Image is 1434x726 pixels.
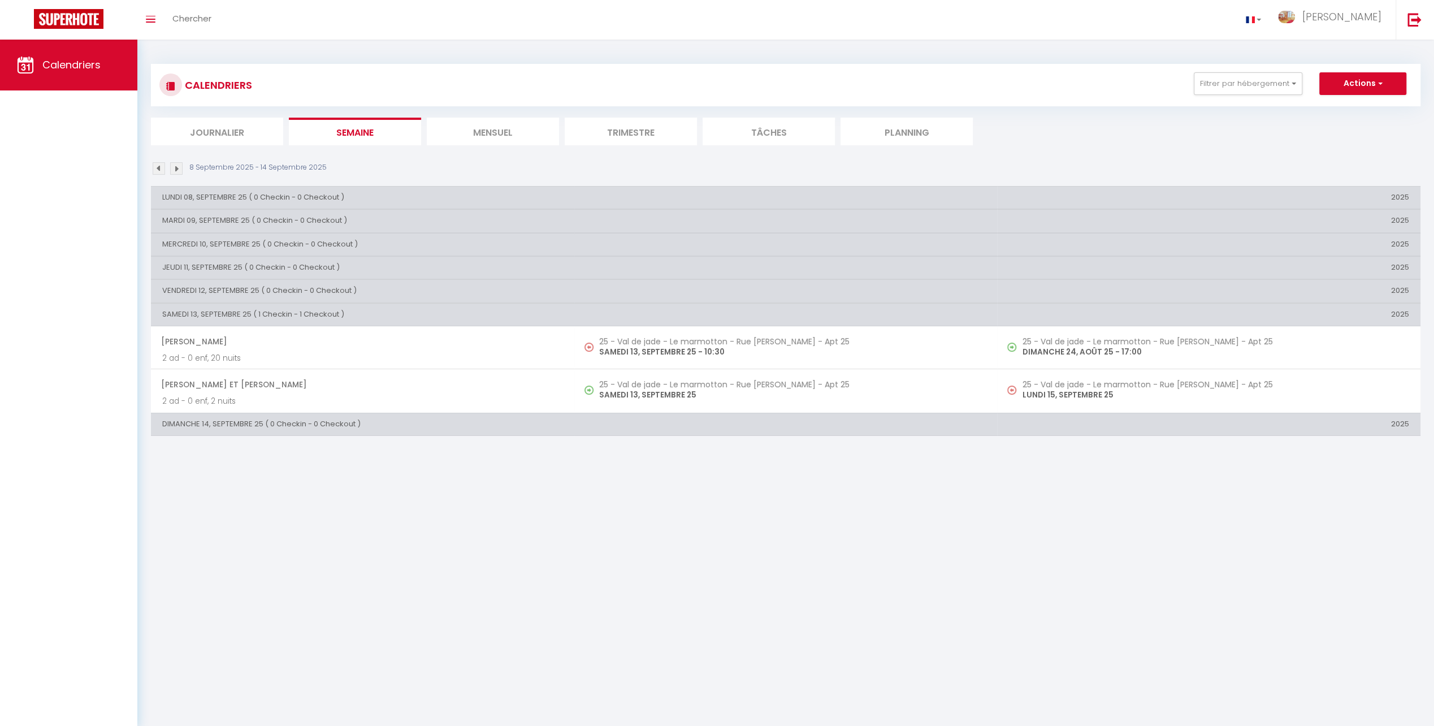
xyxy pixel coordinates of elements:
[182,72,252,98] h3: CALENDRIERS
[997,186,1420,209] th: 2025
[1302,10,1381,24] span: [PERSON_NAME]
[997,256,1420,279] th: 2025
[289,118,421,145] li: Semaine
[9,5,43,38] button: Ouvrir le widget de chat LiveChat
[151,413,997,435] th: DIMANCHE 14, SEPTEMBRE 25 ( 0 Checkin - 0 Checkout )
[599,346,986,358] p: SAMEDI 13, SEPTEMBRE 25 - 10:30
[997,303,1420,326] th: 2025
[997,233,1420,256] th: 2025
[599,337,986,346] h5: 25 - Val de jade - Le marmotton - Rue [PERSON_NAME] - Apt 25
[997,280,1420,302] th: 2025
[34,9,103,29] img: Super Booking
[1407,12,1422,27] img: logout
[151,256,997,279] th: JEUDI 11, SEPTEMBRE 25 ( 0 Checkin - 0 Checkout )
[1022,389,1409,401] p: LUNDI 15, SEPTEMBRE 25
[997,210,1420,232] th: 2025
[151,233,997,256] th: MERCREDI 10, SEPTEMBRE 25 ( 0 Checkin - 0 Checkout )
[162,352,563,364] p: 2 ad - 0 enf, 20 nuits
[599,380,986,389] h5: 25 - Val de jade - Le marmotton - Rue [PERSON_NAME] - Apt 25
[151,118,283,145] li: Journalier
[1319,72,1406,95] button: Actions
[1194,72,1302,95] button: Filtrer par hébergement
[584,343,593,352] img: NO IMAGE
[189,162,327,173] p: 8 Septembre 2025 - 14 Septembre 2025
[565,118,697,145] li: Trimestre
[1007,386,1016,395] img: NO IMAGE
[1022,337,1409,346] h5: 25 - Val de jade - Le marmotton - Rue [PERSON_NAME] - Apt 25
[172,12,211,24] span: Chercher
[151,303,997,326] th: SAMEDI 13, SEPTEMBRE 25 ( 1 Checkin - 1 Checkout )
[42,58,101,72] span: Calendriers
[161,331,563,352] span: [PERSON_NAME]
[841,118,973,145] li: Planning
[151,186,997,209] th: LUNDI 08, SEPTEMBRE 25 ( 0 Checkin - 0 Checkout )
[703,118,835,145] li: Tâches
[1022,380,1409,389] h5: 25 - Val de jade - Le marmotton - Rue [PERSON_NAME] - Apt 25
[151,210,997,232] th: MARDI 09, SEPTEMBRE 25 ( 0 Checkin - 0 Checkout )
[161,374,563,395] span: [PERSON_NAME] et [PERSON_NAME]
[427,118,559,145] li: Mensuel
[997,413,1420,435] th: 2025
[1022,346,1409,358] p: DIMANCHE 24, AOÛT 25 - 17:00
[151,280,997,302] th: VENDREDI 12, SEPTEMBRE 25 ( 0 Checkin - 0 Checkout )
[1007,343,1016,352] img: NO IMAGE
[599,389,986,401] p: SAMEDI 13, SEPTEMBRE 25
[1278,11,1295,24] img: ...
[162,395,563,407] p: 2 ad - 0 enf, 2 nuits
